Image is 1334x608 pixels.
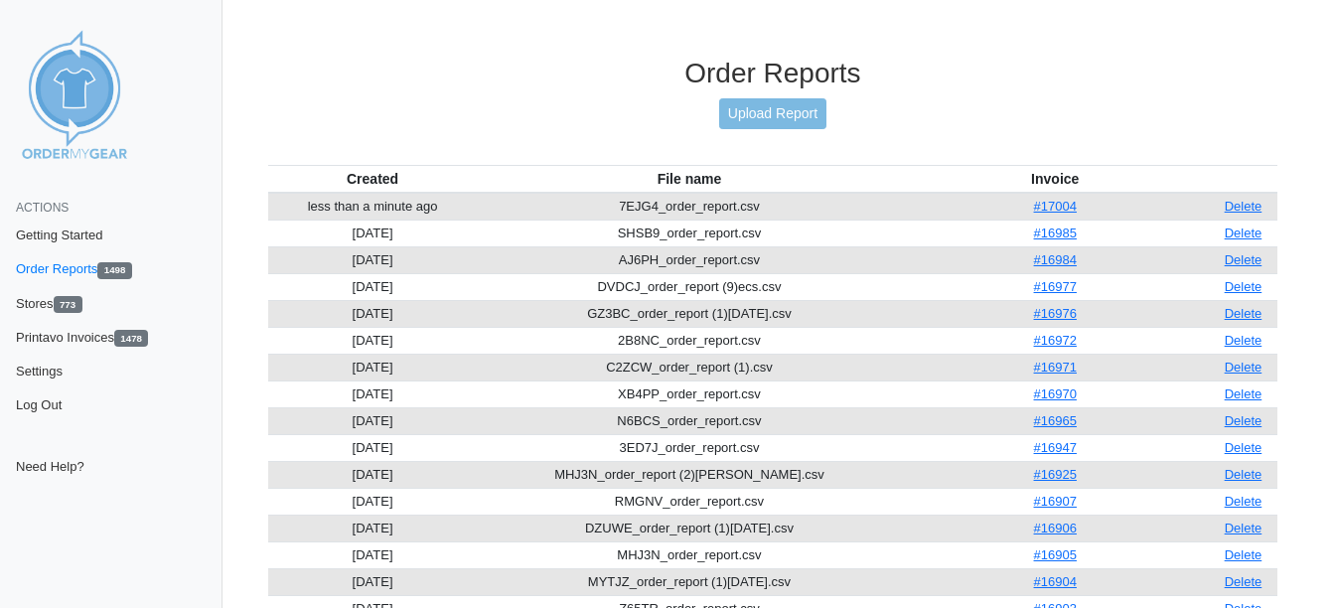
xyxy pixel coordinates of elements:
[1034,279,1077,294] a: #16977
[902,165,1209,193] th: Invoice
[1034,306,1077,321] a: #16976
[268,515,477,541] td: [DATE]
[477,327,901,354] td: 2B8NC_order_report.csv
[1034,413,1077,428] a: #16965
[477,354,901,380] td: C2ZCW_order_report (1).csv
[1225,547,1262,562] a: Delete
[54,296,82,313] span: 773
[268,568,477,595] td: [DATE]
[268,354,477,380] td: [DATE]
[1034,252,1077,267] a: #16984
[1225,521,1262,535] a: Delete
[268,488,477,515] td: [DATE]
[1225,574,1262,589] a: Delete
[477,165,901,193] th: File name
[114,330,148,347] span: 1478
[719,98,826,129] a: Upload Report
[1225,226,1262,240] a: Delete
[97,262,131,279] span: 1498
[268,246,477,273] td: [DATE]
[477,380,901,407] td: XB4PP_order_report.csv
[268,300,477,327] td: [DATE]
[477,461,901,488] td: MHJ3N_order_report (2)[PERSON_NAME].csv
[1034,547,1077,562] a: #16905
[16,201,69,215] span: Actions
[477,220,901,246] td: SHSB9_order_report.csv
[477,407,901,434] td: N6BCS_order_report.csv
[1225,494,1262,509] a: Delete
[1225,252,1262,267] a: Delete
[1225,360,1262,375] a: Delete
[477,246,901,273] td: AJ6PH_order_report.csv
[477,515,901,541] td: DZUWE_order_report (1)[DATE].csv
[477,273,901,300] td: DVDCJ_order_report (9)ecs.csv
[477,193,901,221] td: 7EJG4_order_report.csv
[477,568,901,595] td: MYTJZ_order_report (1)[DATE].csv
[1225,279,1262,294] a: Delete
[268,273,477,300] td: [DATE]
[477,488,901,515] td: RMGNV_order_report.csv
[1034,574,1077,589] a: #16904
[1225,199,1262,214] a: Delete
[1225,413,1262,428] a: Delete
[268,165,477,193] th: Created
[268,434,477,461] td: [DATE]
[1034,199,1077,214] a: #17004
[268,407,477,434] td: [DATE]
[1034,333,1077,348] a: #16972
[477,434,901,461] td: 3ED7J_order_report.csv
[268,57,1277,90] h3: Order Reports
[1034,440,1077,455] a: #16947
[268,461,477,488] td: [DATE]
[268,541,477,568] td: [DATE]
[1034,521,1077,535] a: #16906
[477,300,901,327] td: GZ3BC_order_report (1)[DATE].csv
[1034,386,1077,401] a: #16970
[1034,494,1077,509] a: #16907
[1225,306,1262,321] a: Delete
[268,327,477,354] td: [DATE]
[268,220,477,246] td: [DATE]
[1034,360,1077,375] a: #16971
[1225,386,1262,401] a: Delete
[1034,467,1077,482] a: #16925
[1225,440,1262,455] a: Delete
[477,541,901,568] td: MHJ3N_order_report.csv
[268,380,477,407] td: [DATE]
[268,193,477,221] td: less than a minute ago
[1225,467,1262,482] a: Delete
[1034,226,1077,240] a: #16985
[1225,333,1262,348] a: Delete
